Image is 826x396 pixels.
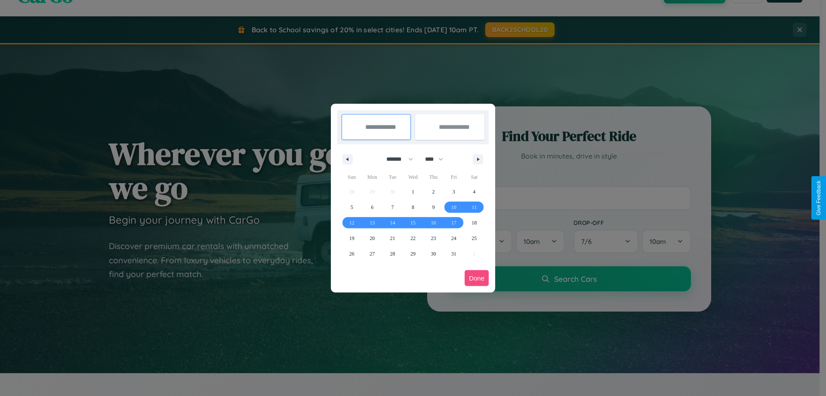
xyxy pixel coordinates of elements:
button: 3 [444,184,464,200]
span: 9 [432,200,435,215]
span: 2 [432,184,435,200]
button: 27 [362,246,382,262]
button: Done [465,270,489,286]
span: 16 [431,215,436,231]
div: Give Feedback [816,181,822,215]
span: Mon [362,170,382,184]
span: 30 [431,246,436,262]
span: 22 [410,231,416,246]
span: 7 [391,200,394,215]
button: 2 [423,184,444,200]
button: 28 [382,246,403,262]
span: 15 [410,215,416,231]
button: 9 [423,200,444,215]
span: Wed [403,170,423,184]
span: 4 [473,184,475,200]
button: 11 [464,200,484,215]
button: 1 [403,184,423,200]
span: 24 [451,231,456,246]
button: 31 [444,246,464,262]
button: 18 [464,215,484,231]
button: 24 [444,231,464,246]
span: 27 [370,246,375,262]
button: 12 [342,215,362,231]
span: Tue [382,170,403,184]
button: 16 [423,215,444,231]
button: 4 [464,184,484,200]
button: 14 [382,215,403,231]
button: 5 [342,200,362,215]
button: 17 [444,215,464,231]
button: 29 [403,246,423,262]
button: 22 [403,231,423,246]
button: 23 [423,231,444,246]
span: Fri [444,170,464,184]
span: Sat [464,170,484,184]
span: 5 [351,200,353,215]
button: 20 [362,231,382,246]
span: Thu [423,170,444,184]
span: 28 [390,246,395,262]
span: 10 [451,200,456,215]
span: 6 [371,200,373,215]
span: 14 [390,215,395,231]
span: 21 [390,231,395,246]
button: 6 [362,200,382,215]
span: 31 [451,246,456,262]
span: 18 [472,215,477,231]
span: 23 [431,231,436,246]
span: 1 [412,184,414,200]
span: 29 [410,246,416,262]
button: 10 [444,200,464,215]
button: 21 [382,231,403,246]
span: 20 [370,231,375,246]
span: 11 [472,200,477,215]
span: 19 [349,231,354,246]
button: 7 [382,200,403,215]
button: 15 [403,215,423,231]
span: 13 [370,215,375,231]
button: 13 [362,215,382,231]
button: 19 [342,231,362,246]
button: 30 [423,246,444,262]
span: 26 [349,246,354,262]
button: 26 [342,246,362,262]
span: 8 [412,200,414,215]
span: 25 [472,231,477,246]
span: 12 [349,215,354,231]
span: 3 [453,184,455,200]
span: 17 [451,215,456,231]
button: 8 [403,200,423,215]
button: 25 [464,231,484,246]
span: Sun [342,170,362,184]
